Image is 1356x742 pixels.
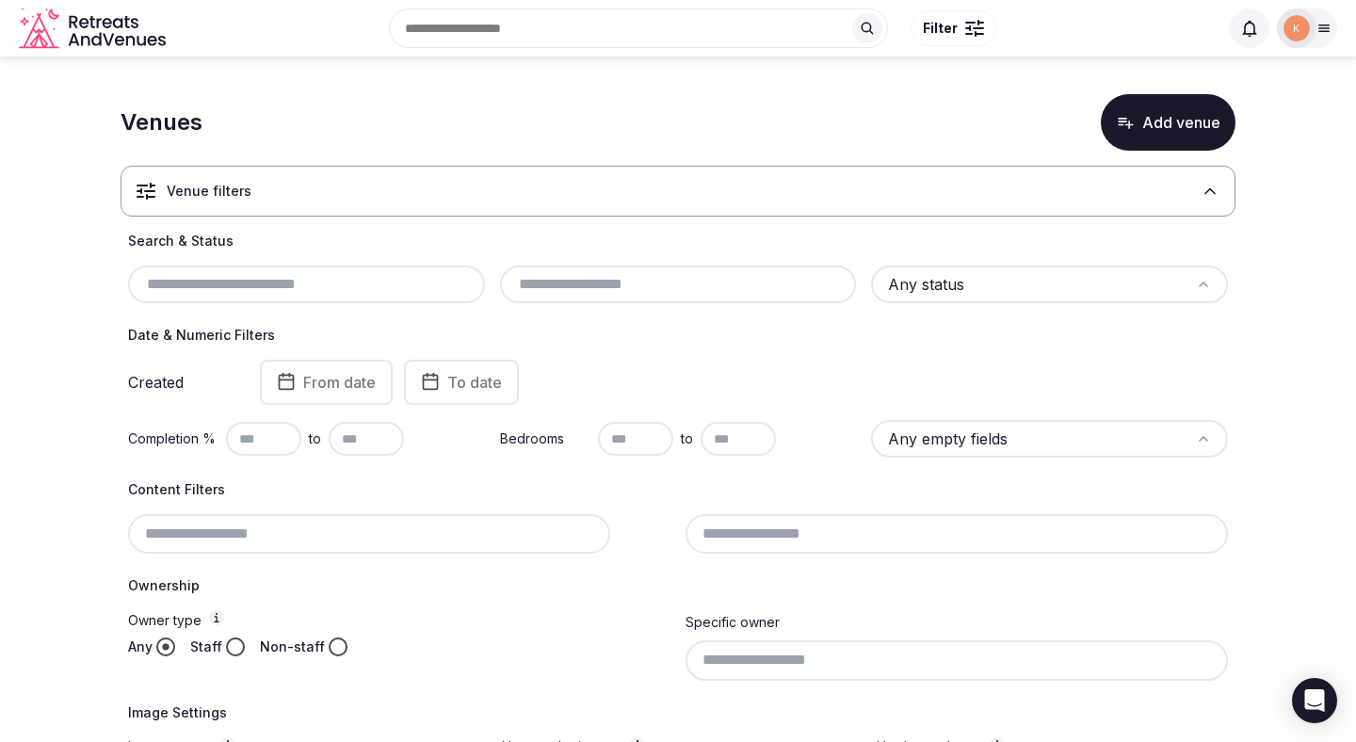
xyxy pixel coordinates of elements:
label: Staff [190,637,222,656]
label: Specific owner [686,614,780,630]
button: Add venue [1101,94,1235,151]
span: Filter [923,19,958,38]
span: to [681,429,693,448]
a: Visit the homepage [19,8,169,50]
h4: Date & Numeric Filters [128,326,1228,345]
button: Owner type [209,610,224,625]
label: Any [128,637,153,656]
label: Created [128,375,234,390]
h3: Venue filters [167,182,251,201]
h4: Search & Status [128,232,1228,250]
span: to [309,429,321,448]
button: Filter [911,10,996,46]
h4: Content Filters [128,480,1228,499]
label: Completion % [128,429,218,448]
label: Non-staff [260,637,325,656]
div: Open Intercom Messenger [1292,678,1337,723]
label: Bedrooms [500,429,590,448]
label: Owner type [128,610,670,630]
span: From date [303,373,376,392]
svg: Retreats and Venues company logo [19,8,169,50]
img: katsabado [1283,15,1310,41]
h4: Image Settings [128,703,1228,722]
button: To date [404,360,519,405]
h4: Ownership [128,576,1228,595]
h1: Venues [121,106,202,138]
span: To date [447,373,502,392]
button: From date [260,360,393,405]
